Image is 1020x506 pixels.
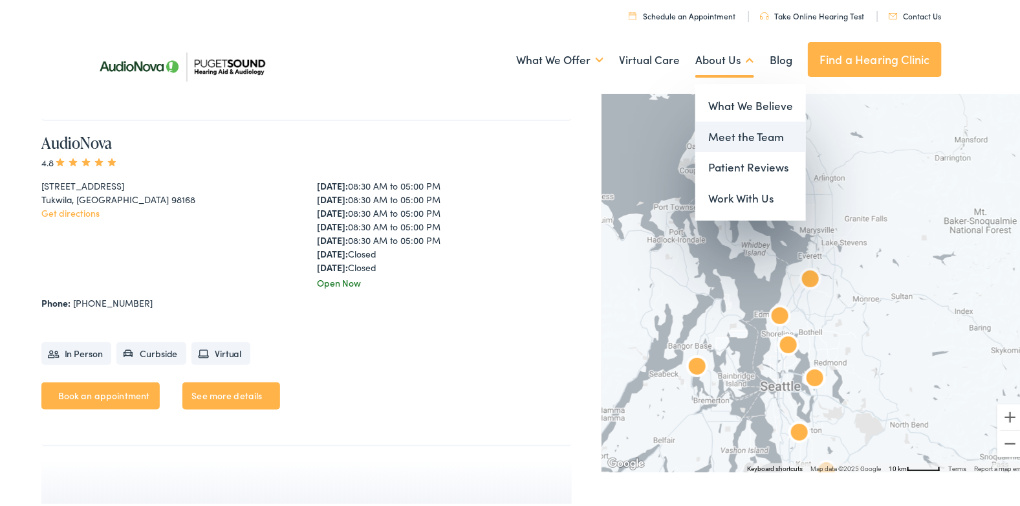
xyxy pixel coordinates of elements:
a: What We Offer [516,34,603,82]
a: AudioNova [41,129,112,151]
strong: [DATE]: [317,190,348,203]
strong: [DATE]: [317,231,348,244]
div: AudioNova [773,329,804,360]
a: About Us [695,34,754,82]
strong: [DATE]: [317,177,348,190]
a: What We Believe [695,88,806,119]
a: Work With Us [695,181,806,212]
a: Schedule an Appointment [629,8,735,19]
div: [STREET_ADDRESS] [41,177,296,190]
div: Tukwila, [GEOGRAPHIC_DATA] 98168 [41,190,296,204]
a: Terms (opens in new tab) [948,463,966,470]
a: Meet the Team [695,119,806,150]
strong: [DATE]: [317,245,348,258]
a: [PHONE_NUMBER] [73,294,153,307]
button: Keyboard shortcuts [747,462,803,471]
div: AudioNova [799,362,830,393]
img: Google [605,453,647,470]
span: 4.8 [41,153,118,166]
a: See more details [182,380,279,407]
img: utility icon [760,10,769,17]
a: Book an appointment [41,380,160,407]
div: Open Now [317,274,572,287]
a: Find a Hearing Clinic [808,39,942,74]
li: Curbside [116,340,186,362]
div: AudioNova [784,416,815,447]
strong: Phone: [41,294,71,307]
strong: [DATE]: [317,204,348,217]
a: Take Online Hearing Test [760,8,864,19]
a: Contact Us [889,8,941,19]
a: Patient Reviews [695,149,806,181]
strong: [DATE]: [317,258,348,271]
strong: [DATE]: [317,217,348,230]
img: utility icon [889,10,898,17]
span: Map data ©2025 Google [810,463,881,470]
div: 08:30 AM to 05:00 PM 08:30 AM to 05:00 PM 08:30 AM to 05:00 PM 08:30 AM to 05:00 PM 08:30 AM to 0... [317,177,572,272]
a: Blog [770,34,792,82]
span: 10 km [889,463,907,470]
img: utility icon [629,9,636,17]
a: Get directions [41,204,100,217]
div: AudioNova [682,350,713,381]
div: AudioNova [765,300,796,331]
div: Puget Sound Hearing Aid &#038; Audiology by AudioNova [795,263,826,294]
a: Open this area in Google Maps (opens a new window) [605,453,647,470]
a: Virtual Care [619,34,680,82]
li: Virtual [191,340,250,362]
li: In Person [41,340,112,362]
div: AudioNova [811,455,842,486]
button: Map Scale: 10 km per 48 pixels [885,461,944,470]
